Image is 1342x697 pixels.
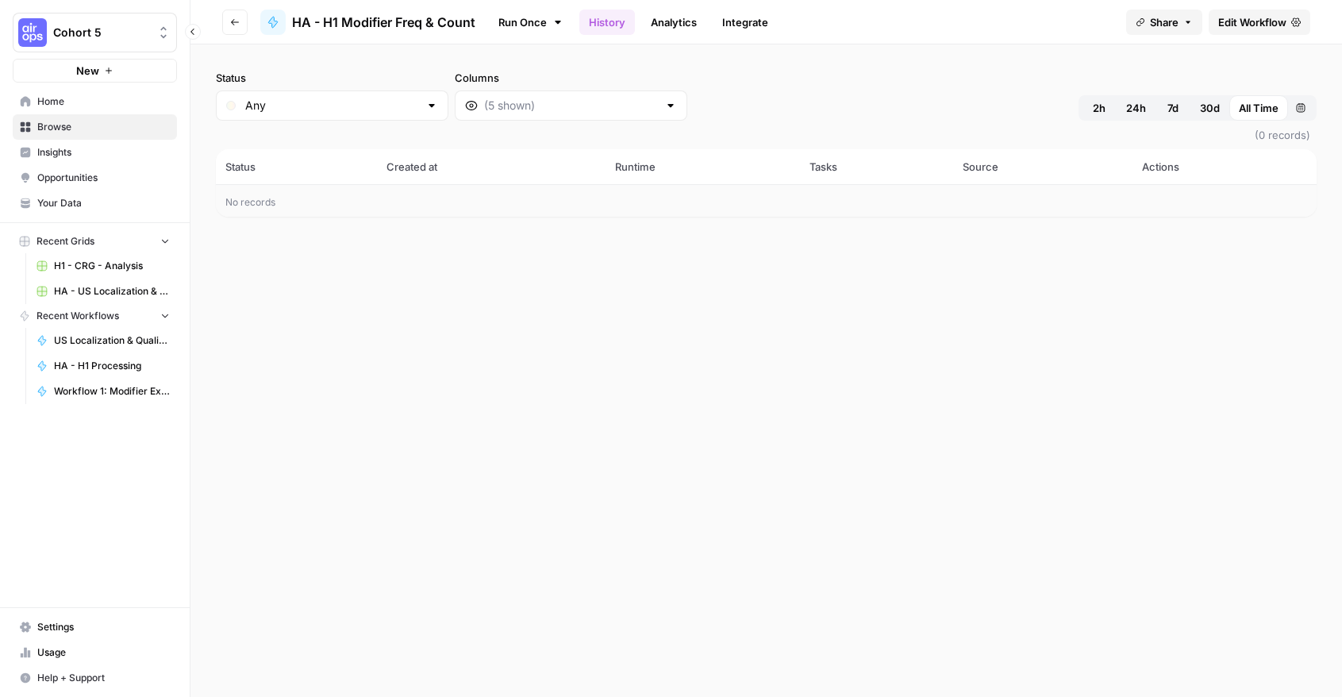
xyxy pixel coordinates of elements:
[29,353,177,379] a: HA - H1 Processing
[1093,100,1106,116] span: 2h
[606,149,800,184] th: Runtime
[37,645,170,660] span: Usage
[37,120,170,134] span: Browse
[37,671,170,685] span: Help + Support
[377,149,606,184] th: Created at
[292,13,475,32] span: HA - H1 Modifier Freq & Count
[800,149,953,184] th: Tasks
[13,114,177,140] a: Browse
[713,10,778,35] a: Integrate
[13,304,177,328] button: Recent Workflows
[488,9,573,36] a: Run Once
[579,10,635,35] a: History
[1126,100,1146,116] span: 24h
[1117,95,1156,121] button: 24h
[37,234,94,248] span: Recent Grids
[1218,14,1286,30] span: Edit Workflow
[29,253,177,279] a: H1 - CRG - Analysis
[13,191,177,216] a: Your Data
[13,229,177,253] button: Recent Grids
[29,379,177,404] a: Workflow 1: Modifier Extraction & Frequency - CRG
[216,121,1317,149] span: (0 records)
[37,196,170,210] span: Your Data
[54,333,170,348] span: US Localization & Quality Check
[245,98,419,114] input: Any
[13,13,177,52] button: Workspace: Cohort 5
[13,165,177,191] a: Opportunities
[54,284,170,298] span: HA - US Localization & Quality Check
[76,63,99,79] span: New
[1156,95,1190,121] button: 7d
[455,70,687,86] label: Columns
[1239,100,1279,116] span: All Time
[225,196,275,208] span: No records
[1190,95,1229,121] button: 30d
[216,149,377,184] th: Status
[13,140,177,165] a: Insights
[1126,10,1202,35] button: Share
[1167,100,1179,116] span: 7d
[13,665,177,691] button: Help + Support
[54,359,170,373] span: HA - H1 Processing
[641,10,706,35] a: Analytics
[13,59,177,83] button: New
[1082,95,1117,121] button: 2h
[1132,149,1317,184] th: Actions
[54,259,170,273] span: H1 - CRG - Analysis
[260,10,475,35] a: HA - H1 Modifier Freq & Count
[37,171,170,185] span: Opportunities
[53,25,149,40] span: Cohort 5
[54,384,170,399] span: Workflow 1: Modifier Extraction & Frequency - CRG
[1209,10,1310,35] a: Edit Workflow
[13,614,177,640] a: Settings
[37,94,170,109] span: Home
[37,145,170,160] span: Insights
[18,18,47,47] img: Cohort 5 Logo
[1200,100,1220,116] span: 30d
[37,309,119,323] span: Recent Workflows
[13,89,177,114] a: Home
[29,328,177,353] a: US Localization & Quality Check
[953,149,1132,184] th: Source
[484,98,658,114] input: (5 shown)
[13,640,177,665] a: Usage
[216,70,448,86] label: Status
[37,620,170,634] span: Settings
[29,279,177,304] a: HA - US Localization & Quality Check
[1150,14,1179,30] span: Share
